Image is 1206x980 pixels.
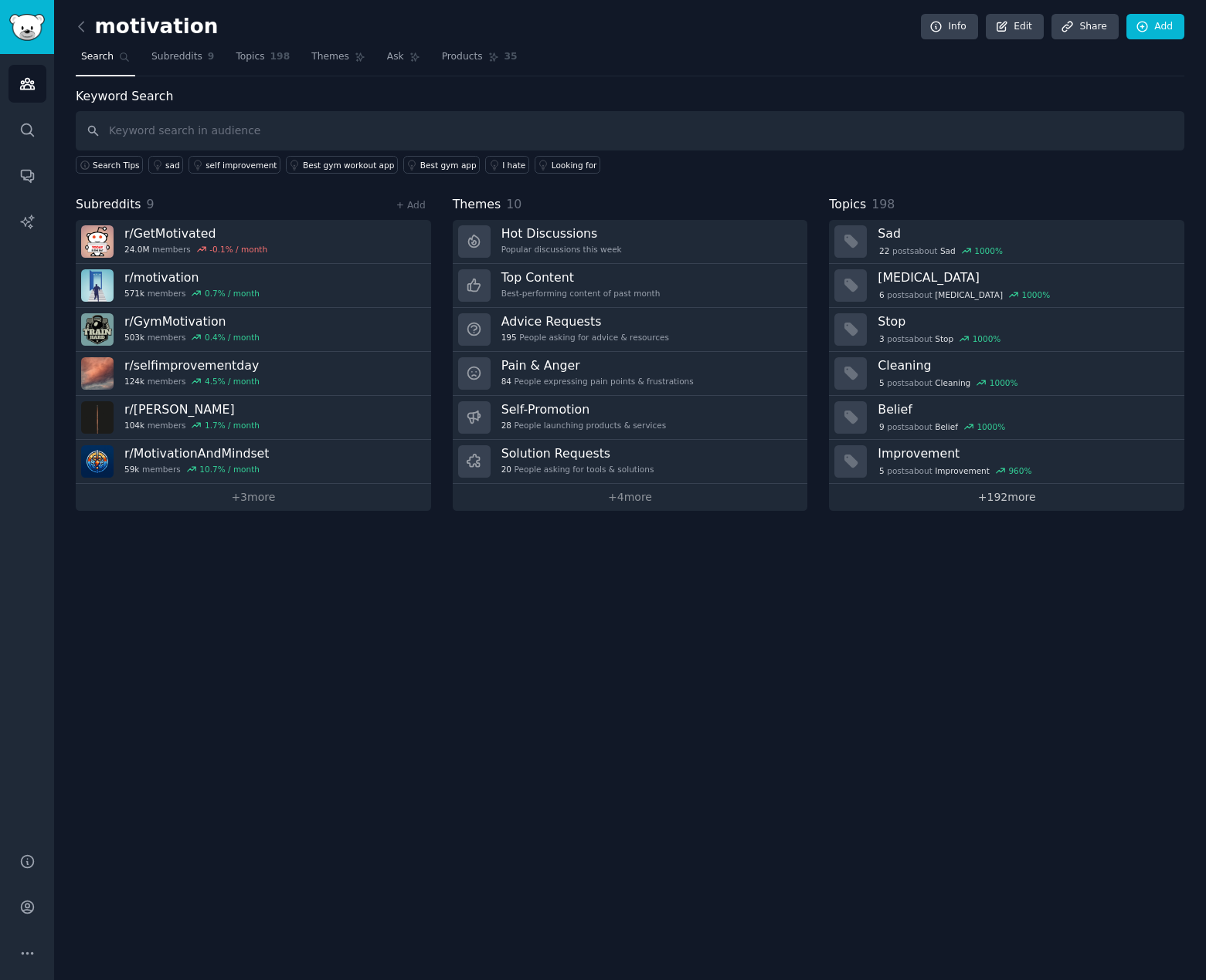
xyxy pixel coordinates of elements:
span: Search Tips [93,160,140,171]
div: Popular discussions this week [501,244,622,255]
span: 198 [270,50,290,64]
h3: Cleaning [878,357,1174,373]
div: -0.1 % / month [209,244,267,255]
a: Self-Promotion28People launching products & services [453,396,808,440]
a: +3more [76,484,431,511]
a: Themes [306,45,371,76]
div: members [124,376,260,387]
a: sad [148,156,183,174]
h3: Hot Discussions [501,225,622,242]
a: + Add [396,200,426,211]
a: Search [76,45,135,76]
div: members [124,288,260,299]
span: [MEDICAL_DATA] [935,289,1003,300]
span: 124k [124,376,144,387]
a: r/MotivationAndMindset59kmembers10.7% / month [76,440,431,484]
span: Search [81,50,114,64]
a: Sad22postsaboutSad1000% [829,220,1184,264]
img: GummySearch logo [9,14,45,41]
div: post s about [878,244,1004,258]
span: Cleaning [935,377,970,388]
span: 9 [208,50,215,64]
span: 198 [871,197,895,211]
div: Best gym workout app [303,160,394,171]
div: 960 % [1008,465,1031,476]
a: Belief9postsaboutBelief1000% [829,396,1184,440]
div: 4.5 % / month [205,376,260,387]
a: I hate [485,156,529,174]
input: Keyword search in audience [76,111,1184,150]
div: members [124,420,260,431]
a: r/GymMotivation503kmembers0.4% / month [76,308,431,352]
h3: Top Content [501,269,661,286]
h2: motivation [76,15,219,39]
div: 0.4 % / month [205,332,260,343]
div: Best gym app [420,160,477,171]
div: Best-performing content of past month [501,288,661,299]
a: Improvement5postsaboutImprovement960% [829,440,1184,484]
span: 571k [124,288,144,299]
h3: r/ GymMotivation [124,313,260,329]
a: Share [1051,14,1118,40]
div: I hate [502,160,525,171]
a: [MEDICAL_DATA]6postsabout[MEDICAL_DATA]1000% [829,264,1184,308]
a: Hot DiscussionsPopular discussions this week [453,220,808,264]
a: Stop3postsaboutStop1000% [829,308,1184,352]
div: 10.7 % / month [199,464,260,475]
h3: r/ motivation [124,269,260,286]
a: r/motivation571kmembers0.7% / month [76,264,431,308]
img: selfimprovementday [81,357,114,390]
a: +4more [453,484,808,511]
div: post s about [878,420,1007,434]
h3: r/ selfimprovementday [124,357,260,373]
span: 84 [501,376,511,387]
span: 503k [124,332,144,343]
div: members [124,464,270,475]
div: 1000 % [1021,289,1050,300]
a: self improvement [189,156,280,174]
a: Solution Requests20People asking for tools & solutions [453,440,808,484]
a: +192more [829,484,1184,511]
div: post s about [878,464,1033,478]
img: GymMotivation [81,313,114,346]
div: People launching products & services [501,420,667,431]
div: sad [165,160,180,171]
span: 20 [501,464,511,475]
button: Search Tips [76,156,143,174]
span: Topics [236,50,264,64]
label: Keyword Search [76,89,173,103]
span: 9 [147,197,155,211]
a: Edit [986,14,1044,40]
span: Ask [387,50,404,64]
a: Cleaning5postsaboutCleaning1000% [829,352,1184,396]
div: Looking for [552,160,597,171]
a: Topics198 [230,45,295,76]
div: People asking for advice & resources [501,332,669,343]
h3: r/ MotivationAndMindset [124,445,270,461]
a: Best gym app [403,156,480,174]
a: Ask [382,45,426,76]
div: post s about [878,332,1002,346]
img: motivation [81,269,114,302]
span: Topics [829,195,866,215]
a: Add [1126,14,1184,40]
div: 0.7 % / month [205,288,260,299]
a: r/[PERSON_NAME]104kmembers1.7% / month [76,396,431,440]
span: Subreddits [151,50,202,64]
span: 35 [504,50,518,64]
div: members [124,244,267,255]
h3: Belief [878,401,1174,417]
a: Pain & Anger84People expressing pain points & frustrations [453,352,808,396]
div: People expressing pain points & frustrations [501,376,694,387]
span: Sad [940,245,956,256]
span: Improvement [935,465,990,476]
img: GetMotivated [81,225,114,258]
h3: Sad [878,225,1174,242]
div: People asking for tools & solutions [501,464,654,475]
h3: r/ GetMotivated [124,225,267,242]
h3: Self-Promotion [501,401,667,417]
span: 24.0M [124,244,149,255]
a: Products35 [437,45,523,76]
a: Looking for [535,156,600,174]
a: Advice Requests195People asking for advice & resources [453,308,808,352]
